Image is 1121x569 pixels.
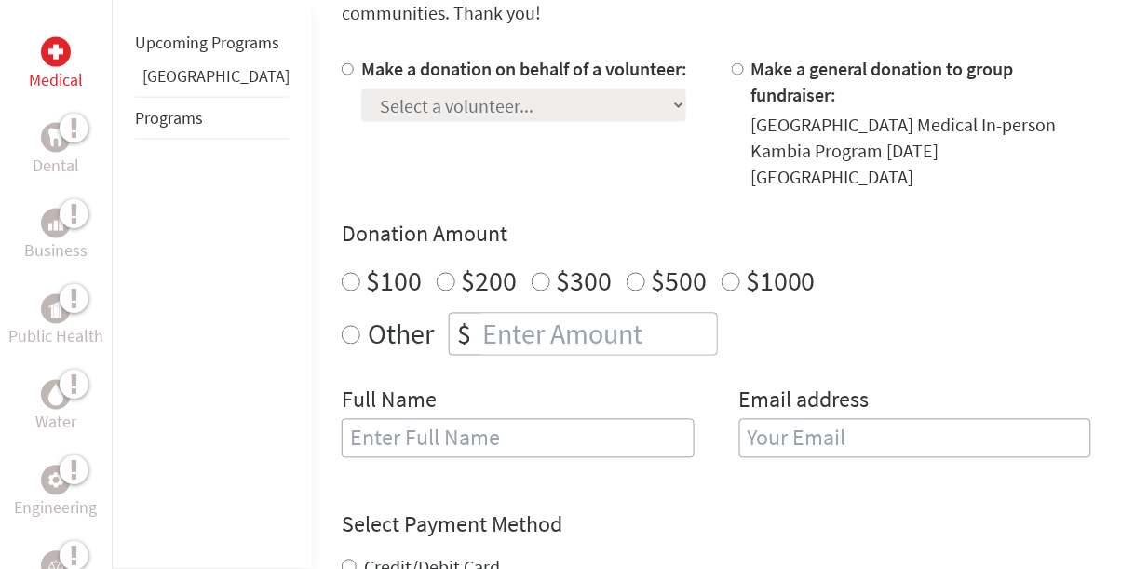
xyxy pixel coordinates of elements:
h4: Select Payment Method [342,510,1091,540]
div: Dental [41,123,71,153]
p: Water [35,410,76,436]
label: $500 [651,264,707,299]
img: Medical [48,45,63,60]
div: Engineering [41,466,71,495]
p: Engineering [15,495,98,522]
label: $100 [366,264,422,299]
a: MedicalMedical [29,37,83,93]
label: Full Name [342,386,437,419]
label: $200 [461,264,517,299]
li: Belize [135,63,290,97]
input: Enter Amount [479,314,717,355]
label: $1000 [746,264,816,299]
h4: Donation Amount [342,220,1091,250]
p: Business [24,238,88,264]
p: Medical [29,67,83,93]
img: Dental [48,129,63,146]
a: [GEOGRAPHIC_DATA] [142,65,290,87]
p: Dental [33,153,79,179]
a: Upcoming Programs [135,32,279,53]
img: Water [48,384,63,405]
div: $ [450,314,479,355]
label: $300 [556,264,612,299]
img: Public Health [48,300,63,318]
li: Upcoming Programs [135,22,290,63]
a: Public HealthPublic Health [8,294,103,350]
a: Programs [135,107,203,129]
a: WaterWater [35,380,76,436]
a: BusinessBusiness [24,209,88,264]
label: Make a general donation to group fundraiser: [751,57,1014,106]
div: Medical [41,37,71,67]
a: DentalDental [33,123,79,179]
label: Email address [739,386,870,419]
input: Your Email [739,419,1092,458]
p: Public Health [8,324,103,350]
label: Make a donation on behalf of a volunteer: [361,57,687,80]
li: Programs [135,97,290,140]
img: Engineering [48,473,63,488]
a: EngineeringEngineering [15,466,98,522]
div: Water [41,380,71,410]
div: Public Health [41,294,71,324]
img: Business [48,216,63,231]
label: Other [368,313,434,356]
input: Enter Full Name [342,419,695,458]
div: Business [41,209,71,238]
div: [GEOGRAPHIC_DATA] Medical In-person Kambia Program [DATE] [GEOGRAPHIC_DATA] [751,112,1092,190]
